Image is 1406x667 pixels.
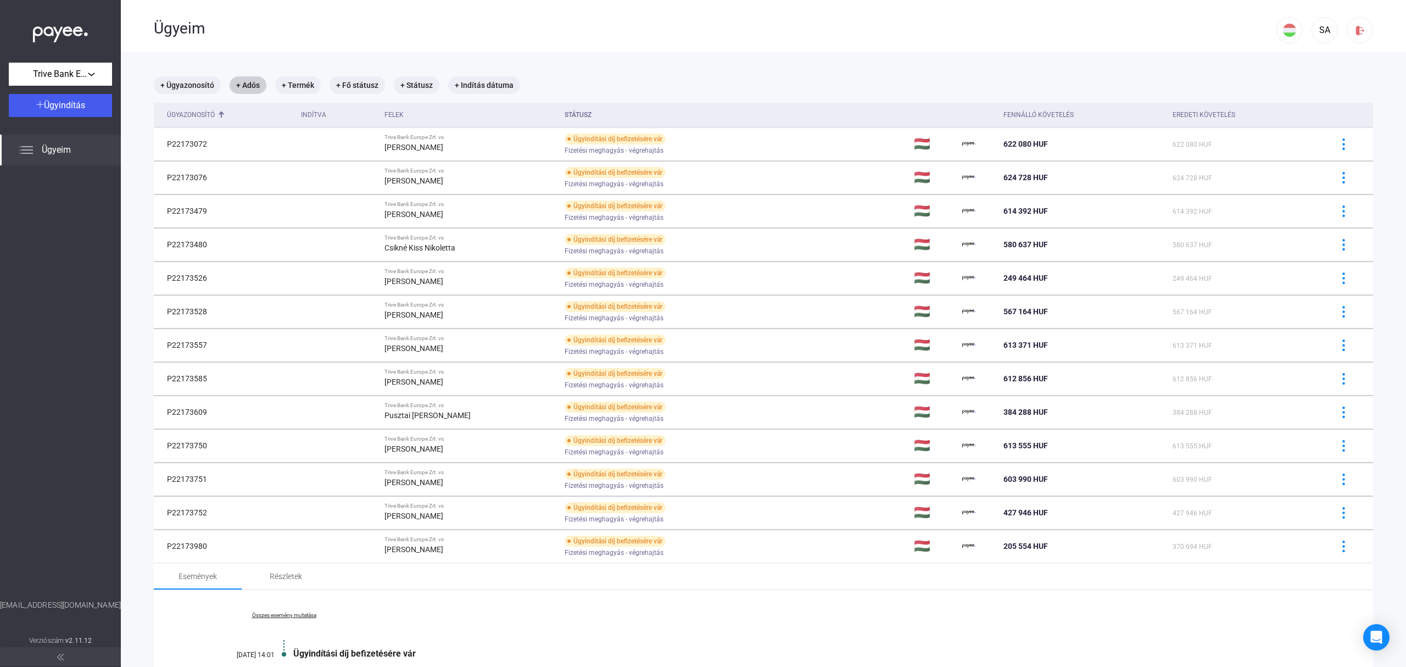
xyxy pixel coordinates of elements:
button: more-blue [1332,300,1355,323]
div: Ügyindítási díj befizetésére vár [565,402,666,413]
div: Ügyindítási díj befizetésére vár [565,234,666,245]
a: Összes esemény mutatása [209,612,359,619]
td: P22173557 [154,329,297,362]
td: P22173980 [154,530,297,563]
button: more-blue [1332,233,1355,256]
span: 613 555 HUF [1003,441,1048,450]
div: Ügyindítási díj befizetésére vár [565,469,666,480]
td: 🇭🇺 [910,161,957,194]
span: Trive Bank Europe Zrt. [33,68,88,81]
div: Ügyindítási díj befizetésére vár [565,502,666,513]
img: payee-logo [962,204,975,218]
div: Ügyazonosító [167,108,292,121]
img: white-payee-white-dot.svg [33,20,88,43]
div: Ügyindítási díj befizetésére vár [565,435,666,446]
td: 🇭🇺 [910,295,957,328]
strong: [PERSON_NAME] [384,545,443,554]
div: Részletek [270,570,302,583]
strong: [PERSON_NAME] [384,512,443,520]
img: more-blue [1338,273,1349,284]
div: Ügyazonosító [167,108,215,121]
td: P22173072 [154,127,297,160]
mat-chip: + Státusz [394,76,439,94]
button: more-blue [1332,535,1355,558]
strong: [PERSON_NAME] [384,377,443,386]
span: 613 371 HUF [1003,341,1048,349]
span: 205 554 HUF [1003,542,1048,551]
span: 384 288 HUF [1173,409,1212,416]
td: P22173585 [154,362,297,395]
strong: [PERSON_NAME] [384,143,443,152]
img: more-blue [1338,541,1349,552]
img: payee-logo [962,506,975,519]
button: more-blue [1332,166,1355,189]
div: Trive Bank Europe Zrt. vs [384,134,556,141]
td: P22173479 [154,194,297,227]
button: more-blue [1332,132,1355,155]
span: Fizetési meghagyás - végrehajtás [565,546,663,559]
button: HU [1276,17,1303,43]
div: Felek [384,108,404,121]
div: Trive Bank Europe Zrt. vs [384,335,556,342]
span: 249 464 HUF [1003,274,1048,282]
mat-chip: + Termék [275,76,321,94]
img: more-blue [1338,205,1349,217]
td: P22173526 [154,262,297,294]
img: logout-red [1354,25,1366,36]
div: Események [178,570,217,583]
button: more-blue [1332,367,1355,390]
span: Fizetési meghagyás - végrehajtás [565,479,663,492]
img: more-blue [1338,239,1349,251]
th: Státusz [560,103,910,127]
td: 🇭🇺 [910,530,957,563]
strong: Csikné Kiss Nikoletta [384,243,455,252]
img: payee-logo [962,540,975,553]
span: 612 856 HUF [1003,374,1048,383]
img: payee-logo [962,473,975,486]
button: Trive Bank Europe Zrt. [9,63,112,86]
img: payee-logo [962,372,975,385]
span: 580 637 HUF [1173,241,1212,249]
strong: [PERSON_NAME] [384,277,443,286]
img: payee-logo [962,171,975,184]
div: Ügyindítási díj befizetésére vár [293,648,1318,659]
img: payee-logo [962,238,975,251]
strong: [PERSON_NAME] [384,478,443,487]
td: 🇭🇺 [910,127,957,160]
button: more-blue [1332,199,1355,223]
div: Felek [384,108,556,121]
div: Trive Bank Europe Zrt. vs [384,469,556,476]
span: 427 946 HUF [1173,509,1212,517]
img: payee-logo [962,338,975,352]
span: 613 555 HUF [1173,442,1212,450]
div: Ügyindítási díj befizetésére vár [565,536,666,547]
span: 567 164 HUF [1173,308,1212,316]
span: Fizetési meghagyás - végrehajtás [565,244,663,258]
img: more-blue [1338,440,1349,452]
span: Fizetési meghagyás - végrehajtás [565,345,663,358]
mat-chip: + Adós [230,76,266,94]
strong: [PERSON_NAME] [384,444,443,453]
td: 🇭🇺 [910,228,957,261]
td: 🇭🇺 [910,396,957,429]
div: Ügyindítási díj befizetésére vár [565,201,666,212]
span: Fizetési meghagyás - végrehajtás [565,278,663,291]
strong: [PERSON_NAME] [384,344,443,353]
mat-chip: + Fő státusz [330,76,385,94]
img: payee-logo [962,305,975,318]
span: Fizetési meghagyás - végrehajtás [565,412,663,425]
strong: [PERSON_NAME] [384,310,443,319]
span: 580 637 HUF [1003,240,1048,249]
td: 🇭🇺 [910,329,957,362]
div: Trive Bank Europe Zrt. vs [384,168,556,174]
span: 622 080 HUF [1173,141,1212,148]
span: Fizetési meghagyás - végrehajtás [565,211,663,224]
strong: [PERSON_NAME] [384,176,443,185]
div: Ügyindítási díj befizetésére vár [565,368,666,379]
div: [DATE] 14:01 [209,651,275,659]
span: 622 080 HUF [1003,140,1048,148]
img: more-blue [1338,138,1349,150]
td: 🇭🇺 [910,362,957,395]
span: 624 728 HUF [1173,174,1212,182]
span: 603 990 HUF [1003,475,1048,483]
